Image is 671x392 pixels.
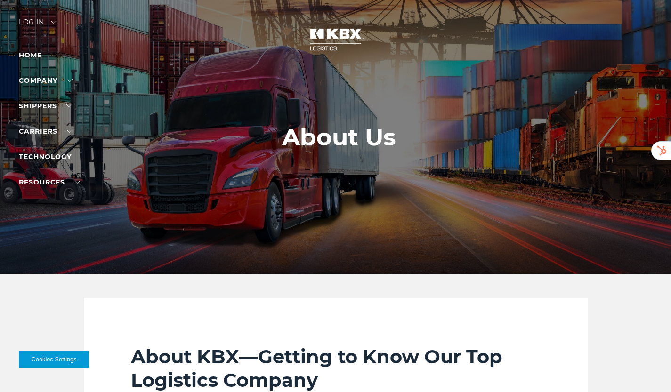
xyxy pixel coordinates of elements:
[19,102,72,110] a: SHIPPERS
[131,345,541,392] h2: About KBX—Getting to Know Our Top Logistics Company
[19,351,89,368] button: Cookies Settings
[19,178,80,186] a: RESOURCES
[19,152,72,161] a: Technology
[19,76,73,85] a: Company
[300,19,371,60] img: kbx logo
[19,19,57,32] div: Log in
[19,51,42,59] a: Home
[282,124,396,151] h1: About Us
[19,127,73,136] a: Carriers
[51,21,57,24] img: arrow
